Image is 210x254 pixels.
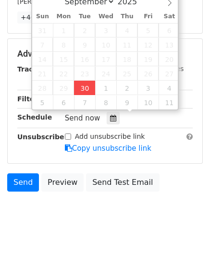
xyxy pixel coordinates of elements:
[95,37,116,52] span: September 10, 2025
[116,37,137,52] span: September 11, 2025
[159,81,180,95] span: October 4, 2025
[137,13,159,20] span: Fri
[74,37,95,52] span: September 9, 2025
[116,52,137,66] span: September 18, 2025
[95,23,116,37] span: September 3, 2025
[7,173,39,192] a: Send
[75,132,145,142] label: Add unsubscribe link
[74,95,95,109] span: October 7, 2025
[17,113,52,121] strong: Schedule
[95,13,116,20] span: Wed
[159,95,180,109] span: October 11, 2025
[137,37,159,52] span: September 12, 2025
[17,95,42,103] strong: Filters
[116,66,137,81] span: September 25, 2025
[65,144,151,153] a: Copy unsubscribe link
[53,95,74,109] span: October 6, 2025
[95,81,116,95] span: October 1, 2025
[74,52,95,66] span: September 16, 2025
[137,52,159,66] span: September 19, 2025
[32,13,53,20] span: Sun
[32,52,53,66] span: September 14, 2025
[74,23,95,37] span: September 2, 2025
[116,95,137,109] span: October 9, 2025
[159,52,180,66] span: September 20, 2025
[53,66,74,81] span: September 22, 2025
[32,37,53,52] span: September 7, 2025
[53,52,74,66] span: September 15, 2025
[17,65,49,73] strong: Tracking
[53,81,74,95] span: September 29, 2025
[95,95,116,109] span: October 8, 2025
[116,13,137,20] span: Thu
[95,52,116,66] span: September 17, 2025
[95,66,116,81] span: September 24, 2025
[53,23,74,37] span: September 1, 2025
[137,23,159,37] span: September 5, 2025
[32,95,53,109] span: October 5, 2025
[162,208,210,254] iframe: Chat Widget
[116,81,137,95] span: October 2, 2025
[137,81,159,95] span: October 3, 2025
[159,13,180,20] span: Sat
[53,13,74,20] span: Mon
[74,13,95,20] span: Tue
[137,95,159,109] span: October 10, 2025
[65,114,100,122] span: Send now
[159,37,180,52] span: September 13, 2025
[116,23,137,37] span: September 4, 2025
[137,66,159,81] span: September 26, 2025
[17,133,64,141] strong: Unsubscribe
[53,37,74,52] span: September 8, 2025
[32,66,53,81] span: September 21, 2025
[159,23,180,37] span: September 6, 2025
[32,23,53,37] span: August 31, 2025
[86,173,159,192] a: Send Test Email
[74,66,95,81] span: September 23, 2025
[17,48,193,59] h5: Advanced
[17,12,58,24] a: +46 more
[41,173,84,192] a: Preview
[32,81,53,95] span: September 28, 2025
[159,66,180,81] span: September 27, 2025
[74,81,95,95] span: September 30, 2025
